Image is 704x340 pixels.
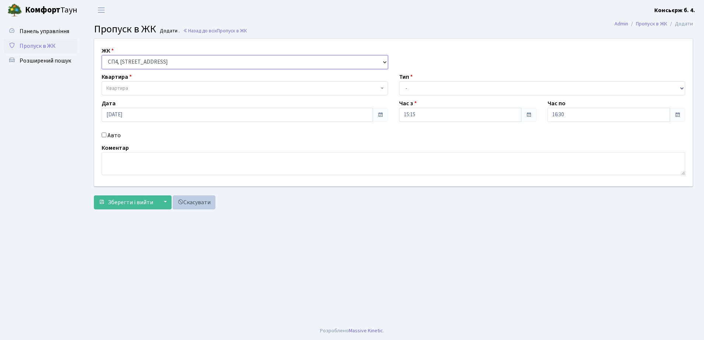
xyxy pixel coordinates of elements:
span: Пропуск в ЖК [94,22,156,36]
label: Час з [399,99,417,108]
span: Таун [25,4,77,17]
small: Додати . [158,28,180,34]
label: Коментар [102,144,129,152]
a: Скасувати [173,195,215,209]
button: Переключити навігацію [92,4,110,16]
a: Massive Kinetic [349,327,383,334]
a: Пропуск в ЖК [636,20,667,28]
a: Пропуск в ЖК [4,39,77,53]
span: Панель управління [20,27,69,35]
a: Консьєрж б. 4. [654,6,695,15]
b: Комфорт [25,4,60,16]
a: Розширений пошук [4,53,77,68]
label: Дата [102,99,116,108]
img: logo.png [7,3,22,18]
label: Авто [108,131,121,140]
div: Розроблено . [320,327,384,335]
label: ЖК [102,46,114,55]
nav: breadcrumb [603,16,704,32]
span: Розширений пошук [20,57,71,65]
span: Пропуск в ЖК [217,27,247,34]
b: Консьєрж б. 4. [654,6,695,14]
label: Тип [399,72,413,81]
a: Admin [615,20,628,28]
button: Зберегти і вийти [94,195,158,209]
a: Назад до всіхПропуск в ЖК [183,27,247,34]
label: Квартира [102,72,132,81]
span: Зберегти і вийти [108,198,153,206]
label: Час по [548,99,566,108]
li: Додати [667,20,693,28]
a: Панель управління [4,24,77,39]
span: Пропуск в ЖК [20,42,56,50]
span: Квартира [106,85,128,92]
